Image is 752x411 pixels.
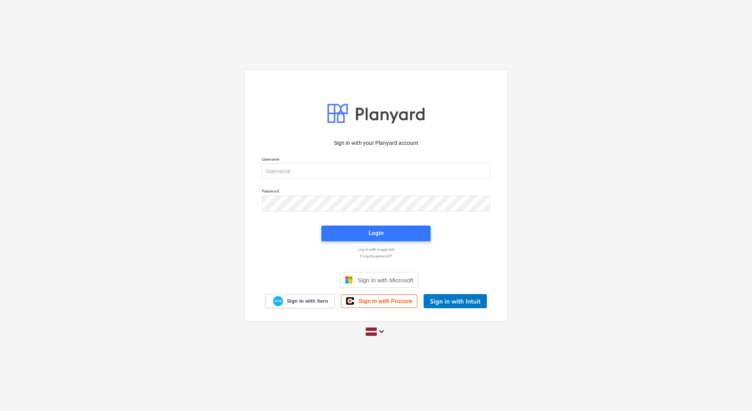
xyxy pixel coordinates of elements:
a: Log in with magic link [258,247,494,252]
p: Username [262,157,490,163]
p: Password [262,189,490,195]
i: keyboard_arrow_down [377,327,386,336]
img: Xero logo [273,296,283,307]
a: Sign in with Procore [341,294,417,308]
span: Sign in with Microsoft [358,277,413,283]
input: Username [262,163,490,179]
span: Sign in with Procore [359,298,412,305]
a: Sign in with Xero [265,294,335,308]
span: Sign in with Xero [287,298,328,305]
div: Login [369,228,383,238]
img: Microsoft logo [345,276,353,284]
button: Login [321,226,431,241]
p: Sign in with your Planyard account [262,139,490,147]
a: Forgot password? [258,254,494,259]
